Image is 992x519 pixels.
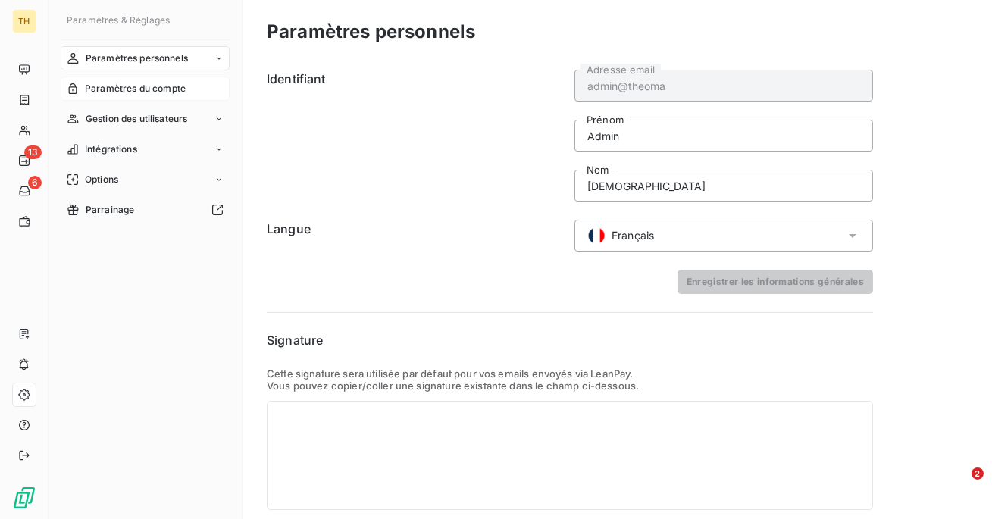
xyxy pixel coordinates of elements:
[574,170,873,202] input: placeholder
[85,82,186,95] span: Paramètres du compte
[612,228,654,243] span: Français
[85,173,118,186] span: Options
[24,145,42,159] span: 13
[61,77,230,101] a: Paramètres du compte
[12,486,36,510] img: Logo LeanPay
[267,367,873,380] p: Cette signature sera utilisée par défaut pour vos emails envoyés via LeanPay.
[12,9,36,33] div: TH
[61,198,230,222] a: Parrainage
[28,176,42,189] span: 6
[267,380,873,392] p: Vous pouvez copier/coller une signature existante dans le champ ci-dessous.
[574,120,873,152] input: placeholder
[86,52,188,65] span: Paramètres personnels
[267,331,873,349] h6: Signature
[67,14,170,26] span: Paramètres & Réglages
[85,142,137,156] span: Intégrations
[940,467,977,504] iframe: Intercom live chat
[267,18,475,45] h3: Paramètres personnels
[574,70,873,102] input: placeholder
[86,203,135,217] span: Parrainage
[972,467,984,480] span: 2
[267,70,565,202] h6: Identifiant
[86,112,188,126] span: Gestion des utilisateurs
[267,220,565,252] h6: Langue
[678,270,873,294] button: Enregistrer les informations générales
